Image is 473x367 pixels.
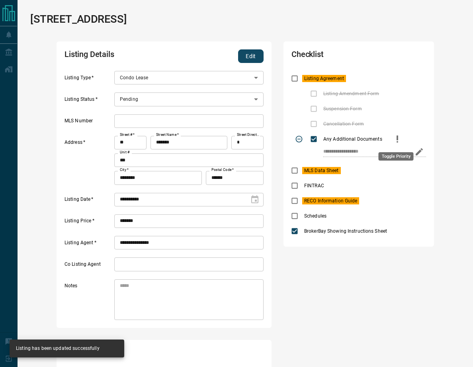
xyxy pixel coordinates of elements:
label: Listing Price [64,218,112,228]
div: Toggle Priority [379,152,414,161]
label: Co Listing Agent [64,261,112,271]
label: Street Name [156,132,179,137]
span: Cancellation Form [321,120,366,128]
span: Suspension Form [321,105,364,112]
span: Schedules [302,212,328,220]
span: RECO Information Guide [302,197,359,204]
label: Listing Type [64,75,112,85]
label: Notes [64,283,112,320]
span: BrokerBay Showing Instructions Sheet [302,228,389,235]
div: Listing has been updated successfully [16,342,100,355]
label: MLS Number [64,118,112,128]
h2: Documents [64,348,184,361]
button: priority [391,131,404,147]
div: Condo Lease [114,71,264,84]
label: Listing Status [64,96,112,106]
label: Address [64,139,112,184]
label: City [120,167,129,173]
label: Listing Agent [64,239,112,250]
span: MLS Data Sheet [302,167,341,174]
input: checklist input [323,147,409,157]
h2: Checklist [291,49,372,63]
h2: Listing Details [64,49,184,63]
div: Pending [114,92,264,106]
label: Unit # [120,150,130,155]
span: Toggle Applicable [291,131,307,147]
label: Listing Date [64,196,112,206]
button: edit [412,145,426,159]
h1: [STREET_ADDRESS] [30,13,127,26]
span: Listing Amendment Form [321,90,381,97]
button: Edit [238,49,264,63]
label: Postal Code [211,167,234,173]
label: Street Direction [237,132,260,137]
span: Listing Agreement [302,75,346,82]
label: Street # [120,132,135,137]
span: Any Additional Documents [321,135,384,143]
span: FINTRAC [302,182,326,189]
